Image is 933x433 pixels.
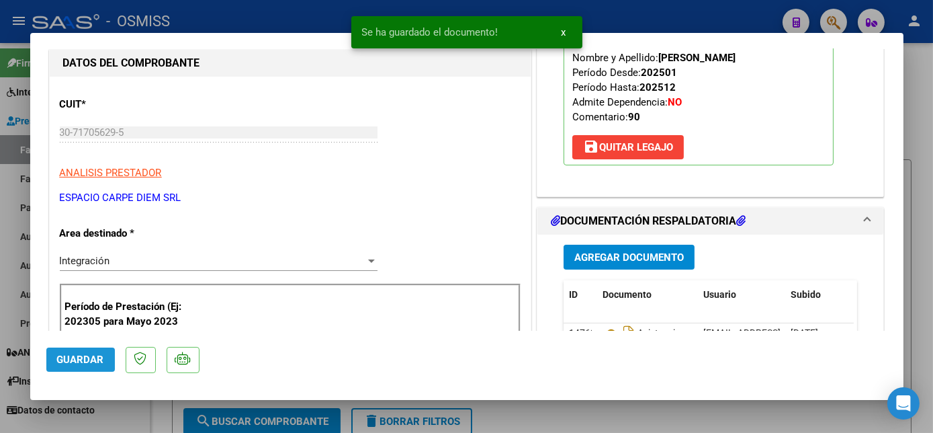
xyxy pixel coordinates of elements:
mat-icon: save [583,139,599,155]
span: Agregar Documento [574,251,684,264]
p: Período de Prestación (Ej: 202305 para Mayo 2023 [65,299,200,329]
strong: NO [668,96,682,108]
strong: 90 [628,111,640,123]
span: Comentario: [572,111,640,123]
button: Guardar [46,348,115,372]
p: Area destinado * [60,226,198,241]
span: ANALISIS PRESTADOR [60,167,162,179]
span: Quitar Legajo [583,141,673,153]
span: Subido [791,289,821,300]
span: ID [569,289,578,300]
datatable-header-cell: Documento [597,280,698,309]
datatable-header-cell: Subido [785,280,852,309]
datatable-header-cell: Usuario [698,280,785,309]
strong: [PERSON_NAME] [658,52,736,64]
mat-expansion-panel-header: DOCUMENTACIÓN RESPALDATORIA [537,208,884,235]
p: ESPACIO CARPE DIEM SRL [60,190,521,206]
span: x [562,26,566,38]
span: [DATE] [791,327,818,338]
span: Guardar [57,354,104,366]
h1: DOCUMENTACIÓN RESPALDATORIA [551,213,746,229]
span: Usuario [703,289,736,300]
span: Documento [603,289,652,300]
span: Asistencia [603,328,680,339]
strong: 202501 [641,67,677,79]
datatable-header-cell: Acción [852,280,920,309]
datatable-header-cell: ID [564,280,597,309]
button: Quitar Legajo [572,135,684,159]
span: 147620 [569,327,601,338]
div: Open Intercom Messenger [887,387,920,420]
strong: DATOS DEL COMPROBANTE [63,56,200,69]
span: Se ha guardado el documento! [362,26,498,39]
span: Integración [60,255,110,267]
button: x [551,20,577,44]
strong: 202512 [639,81,676,93]
button: Agregar Documento [564,245,695,270]
p: CUIT [60,97,198,112]
span: [EMAIL_ADDRESS][DOMAIN_NAME] - [PERSON_NAME] [703,327,931,338]
span: CUIL: Nombre y Apellido: Período Desde: Período Hasta: Admite Dependencia: [572,37,736,123]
